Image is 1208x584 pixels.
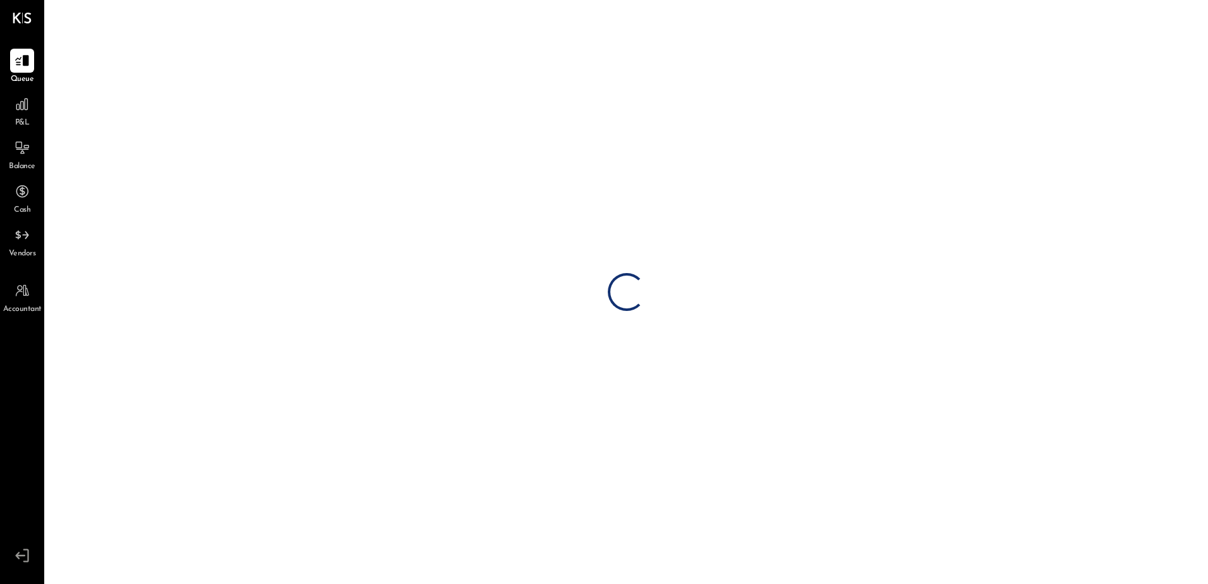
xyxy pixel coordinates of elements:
span: P&L [15,118,30,129]
a: Queue [1,49,44,85]
span: Accountant [3,304,42,315]
a: P&L [1,92,44,129]
a: Accountant [1,279,44,315]
span: Vendors [9,248,36,260]
span: Queue [11,74,34,85]
span: Cash [14,205,30,216]
a: Vendors [1,223,44,260]
span: Balance [9,161,35,173]
a: Balance [1,136,44,173]
a: Cash [1,179,44,216]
